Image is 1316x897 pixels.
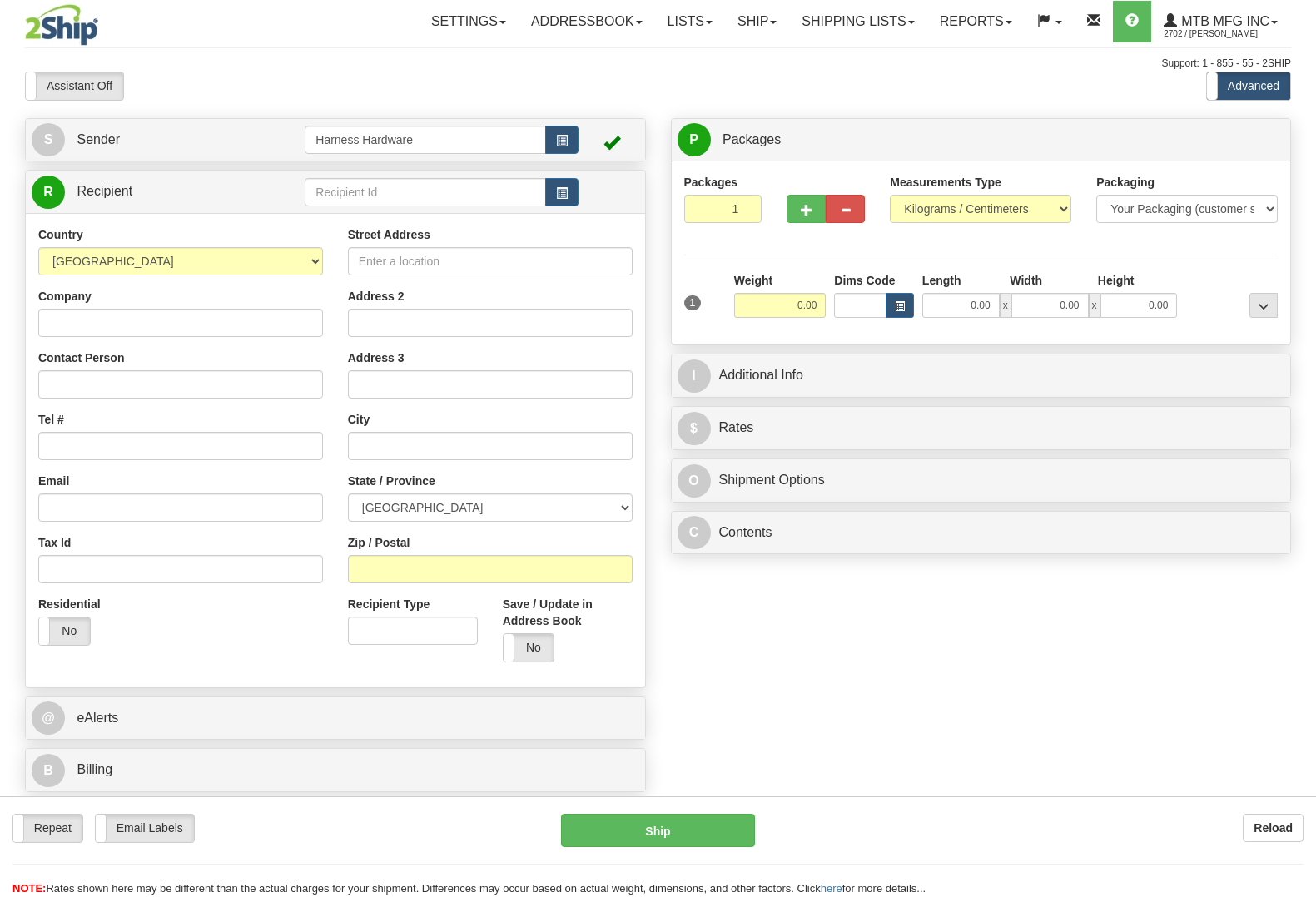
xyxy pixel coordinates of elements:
label: Advanced [1207,72,1290,99]
label: Country [38,226,83,243]
label: Packaging [1096,174,1155,191]
label: Measurements Type [890,174,1001,191]
span: $ [678,412,711,445]
span: O [678,464,711,498]
span: P [678,123,711,156]
label: Residential [38,596,101,612]
label: Tel # [38,411,64,428]
label: Packages [684,174,738,191]
label: Street Address [348,226,430,243]
a: here [821,882,842,895]
span: R [32,176,65,209]
a: B Billing [32,753,639,787]
label: Tax Id [38,534,71,551]
a: Addressbook [519,1,655,42]
img: logo2702.jpg [25,4,98,46]
label: Email Labels [96,815,194,841]
label: Height [1098,272,1135,289]
a: Lists [655,1,725,42]
button: Reload [1243,814,1304,842]
span: x [1000,293,1011,318]
button: Ship [561,814,755,847]
label: City [348,411,370,428]
span: Recipient [77,184,132,198]
label: Width [1010,272,1042,289]
label: Recipient Type [348,596,430,612]
span: @ [32,701,65,735]
label: Assistant Off [26,72,123,99]
label: Company [38,288,92,305]
span: 1 [684,295,702,310]
label: No [504,634,554,661]
label: Address 2 [348,288,405,305]
span: eAlerts [77,711,118,725]
span: Billing [77,762,112,776]
input: Sender Id [305,126,545,154]
label: Zip / Postal [348,534,410,551]
span: Sender [77,132,120,146]
span: I [678,359,711,393]
span: Packages [723,132,781,146]
a: $Rates [678,411,1285,445]
label: Save / Update in Address Book [503,596,633,629]
label: Length [922,272,961,289]
label: Weight [734,272,772,289]
a: OShipment Options [678,463,1285,498]
label: Dims Code [834,272,895,289]
a: P Packages [678,123,1285,157]
a: Ship [725,1,789,42]
a: MTB MFG INC 2702 / [PERSON_NAME] [1151,1,1290,42]
div: Support: 1 - 855 - 55 - 2SHIP [25,57,1291,71]
label: Contact Person [38,349,124,366]
a: R Recipient [32,175,275,209]
label: State / Province [348,473,435,489]
a: IAdditional Info [678,359,1285,393]
span: B [32,754,65,787]
a: Reports [927,1,1025,42]
label: Address 3 [348,349,405,366]
label: Email [38,473,69,489]
iframe: chat widget [1278,364,1314,533]
label: No [39,617,90,644]
div: ... [1249,293,1278,318]
input: Recipient Id [305,178,545,206]
a: Settings [419,1,519,42]
span: NOTE: [12,882,46,895]
span: S [32,123,65,156]
span: 2702 / [PERSON_NAME] [1164,26,1289,42]
a: CContents [678,516,1285,550]
a: @ eAlerts [32,701,639,736]
a: Shipping lists [789,1,926,42]
label: Repeat [13,815,82,841]
input: Enter a location [348,247,633,275]
a: S Sender [32,123,305,157]
span: C [678,516,711,549]
span: x [1089,293,1100,318]
span: MTB MFG INC [1177,14,1269,28]
b: Reload [1254,821,1293,835]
